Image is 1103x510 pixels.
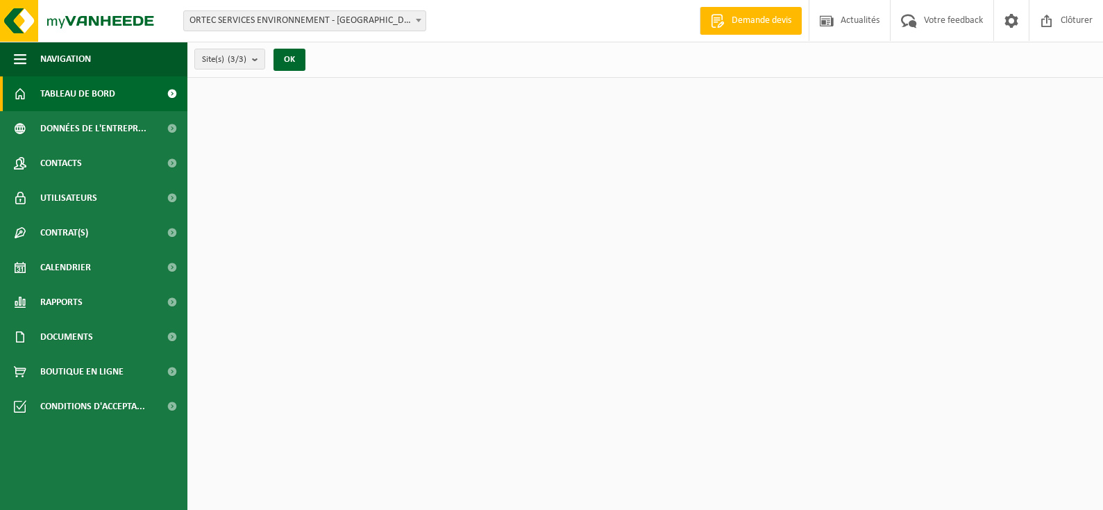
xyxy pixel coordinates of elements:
span: Utilisateurs [40,181,97,215]
span: ORTEC SERVICES ENVIRONNEMENT - TRD - VILLERS BRETONNEUX [183,10,426,31]
span: Tableau de bord [40,76,115,111]
span: Contacts [40,146,82,181]
span: Site(s) [202,49,246,70]
span: Navigation [40,42,91,76]
span: Documents [40,320,93,354]
span: Demande devis [728,14,795,28]
span: Boutique en ligne [40,354,124,389]
span: Données de l'entrepr... [40,111,146,146]
button: Site(s)(3/3) [194,49,265,69]
span: Calendrier [40,250,91,285]
span: Rapports [40,285,83,320]
count: (3/3) [228,55,246,64]
span: Contrat(s) [40,215,88,250]
span: Conditions d'accepta... [40,389,145,424]
button: OK [273,49,305,71]
span: ORTEC SERVICES ENVIRONNEMENT - TRD - VILLERS BRETONNEUX [184,11,426,31]
a: Demande devis [700,7,802,35]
